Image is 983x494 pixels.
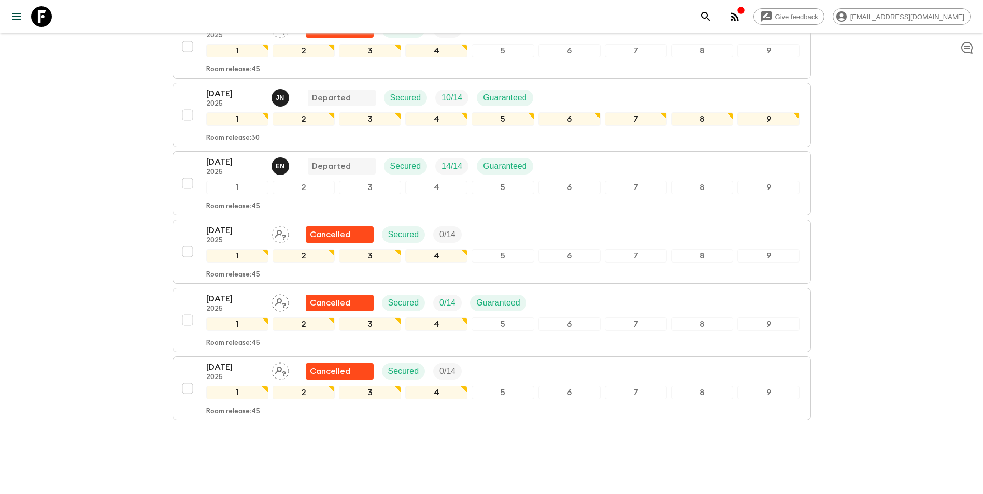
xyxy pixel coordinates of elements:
p: 0 / 14 [439,297,455,309]
div: 8 [671,386,733,399]
p: Secured [388,365,419,377]
div: 9 [737,317,800,331]
p: [DATE] [206,88,263,100]
button: [DATE]2025Assign pack leaderFlash Pack cancellationSecuredTrip Fill123456789Room release:45 [173,14,811,79]
div: 3 [339,44,401,57]
button: [DATE]2025Janita NurmiDepartedSecuredTrip FillGuaranteed123456789Room release:30 [173,83,811,147]
div: 7 [605,112,667,126]
p: 14 / 14 [441,160,462,172]
div: 5 [472,386,534,399]
div: Trip Fill [433,226,462,243]
div: 6 [538,249,601,263]
div: 2 [273,386,335,399]
p: Cancelled [310,228,350,241]
div: 5 [472,44,534,57]
div: Trip Fill [433,363,462,380]
div: 1 [206,386,268,399]
p: 2025 [206,32,263,40]
span: Janita Nurmi [272,92,291,100]
div: 1 [206,112,268,126]
div: 4 [405,386,467,399]
div: 8 [671,249,733,263]
p: Room release: 45 [206,408,260,416]
p: Secured [388,228,419,241]
p: Guaranteed [476,297,520,309]
div: 4 [405,249,467,263]
div: 7 [605,317,667,331]
div: Trip Fill [435,90,468,106]
div: 9 [737,44,800,57]
div: 6 [538,386,601,399]
p: 0 / 14 [439,228,455,241]
div: 5 [472,112,534,126]
button: [DATE]2025Assign pack leaderFlash Pack cancellationSecuredTrip Fill123456789Room release:45 [173,356,811,420]
p: Room release: 45 [206,66,260,74]
div: 8 [671,317,733,331]
div: 6 [538,317,601,331]
p: [DATE] [206,156,263,168]
div: 9 [737,112,800,126]
div: Secured [382,226,425,243]
div: 8 [671,44,733,57]
div: 1 [206,181,268,194]
div: 7 [605,181,667,194]
span: Assign pack leader [272,366,289,374]
div: 7 [605,44,667,57]
div: 4 [405,44,467,57]
p: Guaranteed [483,92,527,104]
p: Guaranteed [483,160,527,172]
div: 3 [339,386,401,399]
p: [DATE] [206,224,263,237]
p: Room release: 45 [206,339,260,347]
p: [DATE] [206,361,263,373]
div: Flash Pack cancellation [306,363,374,380]
div: 5 [472,249,534,263]
span: Give feedback [770,13,824,21]
div: Trip Fill [435,158,468,175]
div: 4 [405,181,467,194]
div: 6 [538,181,601,194]
button: [DATE]2025Assign pack leaderFlash Pack cancellationSecuredTrip Fill123456789Room release:45 [173,220,811,284]
div: 7 [605,386,667,399]
p: [DATE] [206,293,263,305]
div: 4 [405,112,467,126]
p: 2025 [206,168,263,177]
div: 4 [405,317,467,331]
p: 2025 [206,100,263,108]
div: Secured [382,295,425,311]
div: Flash Pack cancellation [306,226,374,243]
div: Secured [384,90,428,106]
div: Flash Pack cancellation [306,295,374,311]
div: 6 [538,112,601,126]
p: Cancelled [310,365,350,377]
span: Estel Nikolaidi [272,161,291,169]
span: Assign pack leader [272,297,289,306]
div: 3 [339,317,401,331]
div: 2 [273,249,335,263]
button: search adventures [695,6,716,27]
span: Assign pack leader [272,229,289,237]
div: 2 [273,44,335,57]
p: Room release: 45 [206,202,260,211]
div: 2 [273,317,335,331]
div: 7 [605,249,667,263]
p: Departed [312,160,351,172]
button: [DATE]2025Estel NikolaidiDepartedSecuredTrip FillGuaranteed123456789Room release:45 [173,151,811,215]
p: 2025 [206,305,263,313]
p: 2025 [206,373,263,382]
div: 6 [538,44,601,57]
div: Secured [384,158,428,175]
p: Secured [390,92,421,104]
p: 2025 [206,237,263,245]
div: 9 [737,386,800,399]
p: Secured [390,160,421,172]
div: 1 [206,44,268,57]
a: Give feedback [753,8,824,25]
div: Secured [382,363,425,380]
div: 3 [339,112,401,126]
div: [EMAIL_ADDRESS][DOMAIN_NAME] [833,8,971,25]
p: 0 / 14 [439,365,455,377]
div: 8 [671,112,733,126]
p: Cancelled [310,297,350,309]
span: [EMAIL_ADDRESS][DOMAIN_NAME] [845,13,970,21]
